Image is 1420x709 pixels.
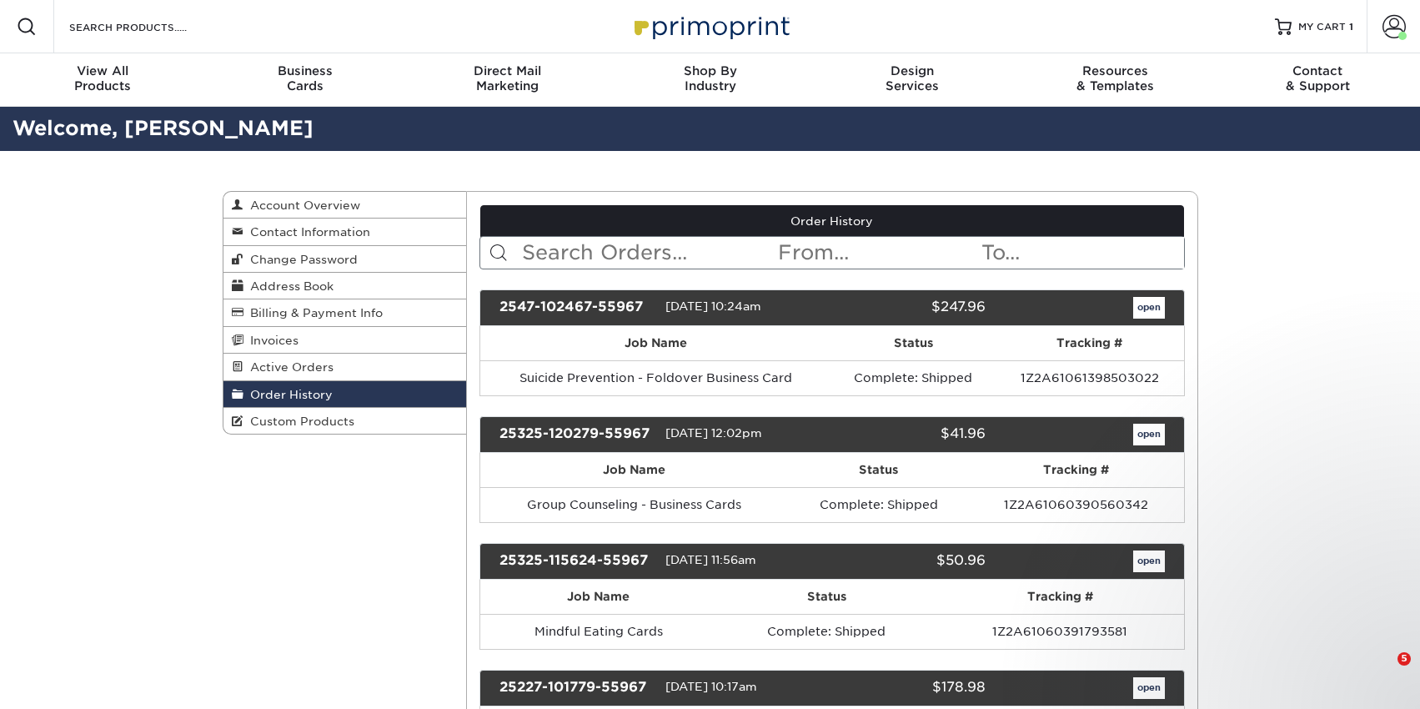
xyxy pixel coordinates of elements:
a: Order History [223,381,467,408]
a: Address Book [223,273,467,299]
span: View All [2,63,204,78]
a: Change Password [223,246,467,273]
th: Job Name [480,580,716,614]
div: Services [811,63,1014,93]
a: Shop ByIndustry [609,53,811,107]
span: Account Overview [243,199,360,212]
input: Search Orders... [520,237,776,269]
a: BusinessCards [203,53,406,107]
a: Account Overview [223,192,467,219]
th: Status [789,453,969,487]
th: Tracking # [996,326,1184,360]
div: & Templates [1014,63,1217,93]
span: Business [203,63,406,78]
span: 5 [1397,652,1411,666]
span: Invoices [243,334,299,347]
iframe: Intercom live chat [1363,652,1403,692]
th: Status [716,580,936,614]
span: [DATE] 10:24am [665,299,761,313]
div: 25227-101779-55967 [487,677,665,699]
td: Complete: Shipped [789,487,969,522]
span: [DATE] 12:02pm [665,426,762,440]
span: Order History [243,388,333,401]
span: Design [811,63,1014,78]
th: Tracking # [969,453,1184,487]
div: Industry [609,63,811,93]
img: Primoprint [627,8,794,44]
span: MY CART [1298,20,1346,34]
input: SEARCH PRODUCTS..... [68,17,230,37]
a: Billing & Payment Info [223,299,467,326]
td: Complete: Shipped [716,614,936,649]
a: View AllProducts [2,53,204,107]
span: Contact [1217,63,1419,78]
span: Active Orders [243,360,334,374]
div: 25325-115624-55967 [487,551,665,572]
a: Active Orders [223,354,467,380]
span: Billing & Payment Info [243,306,383,319]
td: 1Z2A61061398503022 [996,360,1184,395]
div: $247.96 [820,297,998,319]
span: Shop By [609,63,811,78]
span: Custom Products [243,415,354,428]
a: open [1133,297,1165,319]
td: Mindful Eating Cards [480,614,716,649]
td: 1Z2A61060390560342 [969,487,1184,522]
span: 1 [1349,21,1353,33]
span: [DATE] 10:17am [665,680,757,693]
div: 25325-120279-55967 [487,424,665,445]
span: Change Password [243,253,358,266]
a: Custom Products [223,408,467,434]
a: open [1133,424,1165,445]
a: Contact& Support [1217,53,1419,107]
th: Job Name [480,453,789,487]
input: To... [980,237,1183,269]
a: Direct MailMarketing [406,53,609,107]
input: From... [776,237,980,269]
a: DesignServices [811,53,1014,107]
div: $41.96 [820,424,998,445]
div: $178.98 [820,677,998,699]
a: Invoices [223,327,467,354]
span: Address Book [243,279,334,293]
div: 2547-102467-55967 [487,297,665,319]
div: & Support [1217,63,1419,93]
span: [DATE] 11:56am [665,553,756,566]
th: Status [831,326,996,360]
a: Order History [480,205,1184,237]
td: Suicide Prevention - Foldover Business Card [480,360,831,395]
span: Contact Information [243,225,370,239]
span: Resources [1014,63,1217,78]
a: open [1133,677,1165,699]
th: Job Name [480,326,831,360]
div: Marketing [406,63,609,93]
div: $50.96 [820,551,998,572]
td: 1Z2A61060391793581 [936,614,1183,649]
div: Products [2,63,204,93]
a: Contact Information [223,219,467,245]
a: Resources& Templates [1014,53,1217,107]
th: Tracking # [936,580,1183,614]
td: Complete: Shipped [831,360,996,395]
iframe: Google Customer Reviews [4,658,142,703]
td: Group Counseling - Business Cards [480,487,789,522]
span: Direct Mail [406,63,609,78]
div: Cards [203,63,406,93]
